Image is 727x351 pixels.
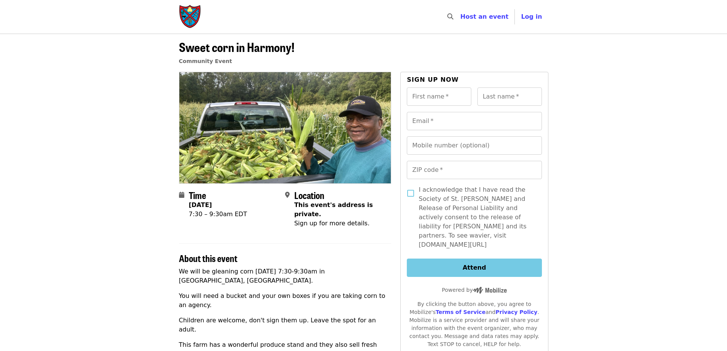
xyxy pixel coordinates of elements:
span: Log in [521,13,542,20]
i: search icon [447,13,453,20]
span: Location [294,188,324,202]
a: Privacy Policy [495,309,537,315]
input: ZIP code [407,161,542,179]
img: Sweet corn in Harmony! organized by Society of St. Andrew [179,72,391,183]
p: Children are welcome, don't sign them up. Leave the spot for an adult. [179,316,392,334]
span: Time [189,188,206,202]
p: You will need a bucket and your own boxes if you are taking corn to an agency. [179,291,392,310]
div: By clicking the button above, you agree to Mobilize's and . Mobilize is a service provider and wi... [407,300,542,348]
span: I acknowledge that I have read the Society of St. [PERSON_NAME] and Release of Personal Liability... [419,185,535,249]
img: Society of St. Andrew - Home [179,5,202,29]
span: Sign up for more details. [294,220,369,227]
input: Mobile number (optional) [407,136,542,155]
i: map-marker-alt icon [285,191,290,199]
button: Log in [515,9,548,24]
a: Terms of Service [435,309,485,315]
i: calendar icon [179,191,184,199]
input: First name [407,87,471,106]
button: Attend [407,259,542,277]
span: Sweet corn in Harmony! [179,38,295,56]
input: Email [407,112,542,130]
span: This event's address is private. [294,201,373,218]
span: Powered by [442,287,507,293]
p: We will be gleaning corn [DATE] 7:30-9:30am in [GEOGRAPHIC_DATA], [GEOGRAPHIC_DATA]. [179,267,392,285]
div: 7:30 – 9:30am EDT [189,210,247,219]
strong: [DATE] [189,201,212,209]
span: About this event [179,251,237,265]
a: Host an event [460,13,508,20]
input: Search [458,8,464,26]
img: Powered by Mobilize [473,287,507,294]
span: Sign up now [407,76,459,83]
input: Last name [477,87,542,106]
a: Community Event [179,58,232,64]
